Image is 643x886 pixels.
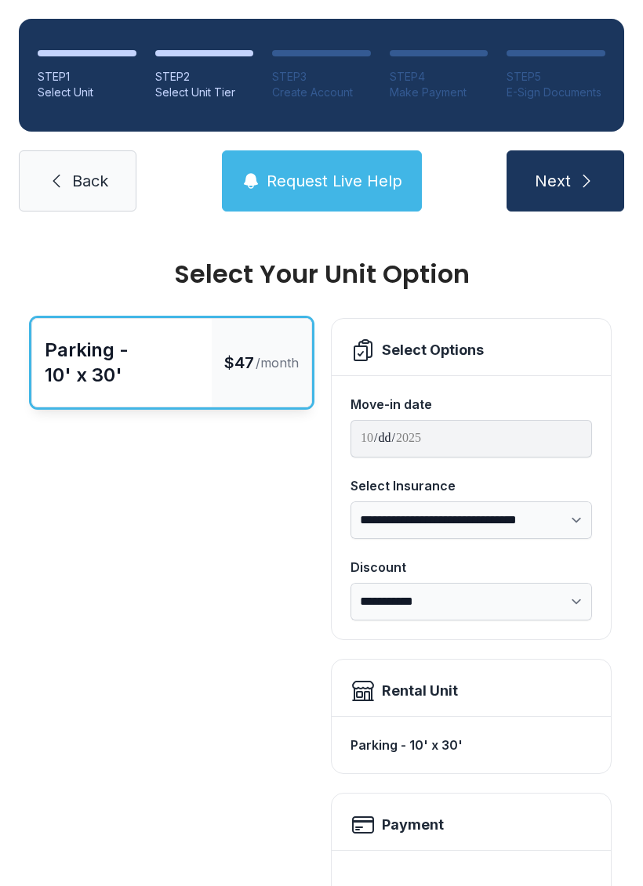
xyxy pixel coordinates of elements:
[267,170,402,192] span: Request Live Help
[38,85,136,100] div: Select Unit
[382,680,458,702] div: Rental Unit
[351,501,592,539] select: Select Insurance
[45,338,199,388] div: Parking - 10' x 30'
[382,814,444,836] h2: Payment
[38,69,136,85] div: STEP 1
[272,69,371,85] div: STEP 3
[272,85,371,100] div: Create Account
[155,69,254,85] div: STEP 2
[382,339,484,361] div: Select Options
[351,395,592,414] div: Move-in date
[351,729,592,761] div: Parking - 10' x 30'
[155,85,254,100] div: Select Unit Tier
[507,69,605,85] div: STEP 5
[351,583,592,620] select: Discount
[224,352,254,374] span: $47
[535,170,571,192] span: Next
[351,420,592,457] input: Move-in date
[72,170,108,192] span: Back
[390,69,489,85] div: STEP 4
[351,476,592,495] div: Select Insurance
[31,262,612,287] div: Select Your Unit Option
[256,353,299,372] span: /month
[390,85,489,100] div: Make Payment
[507,85,605,100] div: E-Sign Documents
[351,558,592,577] div: Discount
